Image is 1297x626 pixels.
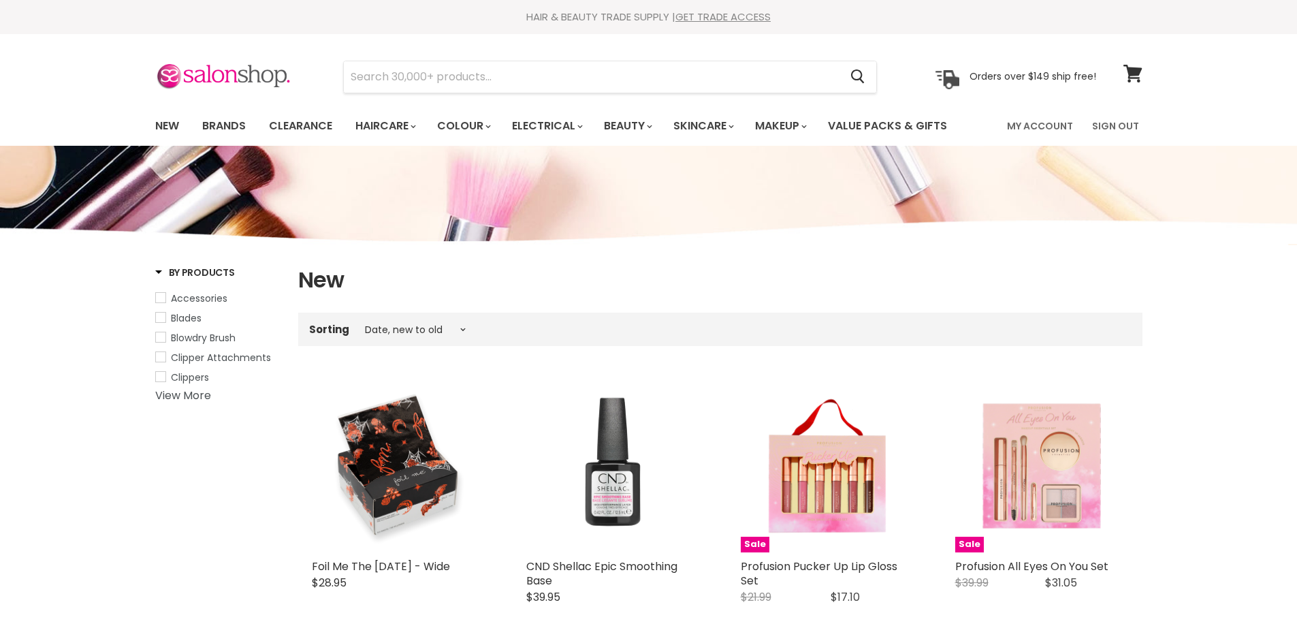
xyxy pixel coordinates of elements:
[999,112,1081,140] a: My Account
[344,61,840,93] input: Search
[312,379,485,552] a: Foil Me The Halloween - Wide Foil Me The Halloween - Wide
[1084,112,1147,140] a: Sign Out
[171,292,227,305] span: Accessories
[955,559,1108,574] a: Profusion All Eyes On You Set
[1229,562,1283,612] iframe: Gorgias live chat messenger
[145,112,189,140] a: New
[955,575,989,591] span: $39.99
[345,112,424,140] a: Haircare
[171,331,236,345] span: Blowdry Brush
[526,379,700,552] img: CND Shellac Epic Smoothing Base
[155,388,211,403] a: View More
[155,350,281,365] a: Clipper Attachments
[818,112,957,140] a: Value Packs & Gifts
[1045,575,1077,591] span: $31.05
[526,559,677,589] a: CND Shellac Epic Smoothing Base
[955,379,1129,552] a: Profusion All Eyes On You Set Profusion All Eyes On You Set Sale
[745,112,815,140] a: Makeup
[526,589,560,605] span: $39.95
[155,370,281,385] a: Clippers
[309,324,349,335] label: Sorting
[171,311,202,325] span: Blades
[741,537,769,552] span: Sale
[138,10,1159,24] div: HAIR & BEAUTY TRADE SUPPLY |
[259,112,342,140] a: Clearance
[145,106,978,146] ul: Main menu
[840,61,876,93] button: Search
[427,112,499,140] a: Colour
[955,537,984,552] span: Sale
[312,379,485,552] img: Foil Me The Halloween - Wide
[502,112,591,140] a: Electrical
[155,330,281,345] a: Blowdry Brush
[155,311,281,326] a: Blades
[741,379,914,552] a: Profusion Pucker Up Lip Gloss Set Profusion Pucker Up Lip Gloss Set Sale
[831,589,860,605] span: $17.10
[675,10,771,24] a: GET TRADE ACCESS
[594,112,660,140] a: Beauty
[171,371,209,384] span: Clippers
[171,351,271,364] span: Clipper Attachments
[343,61,877,93] form: Product
[192,112,256,140] a: Brands
[312,575,347,591] span: $28.95
[955,379,1129,552] img: Profusion All Eyes On You Set
[663,112,742,140] a: Skincare
[970,70,1096,82] p: Orders over $149 ship free!
[741,559,897,589] a: Profusion Pucker Up Lip Gloss Set
[155,291,281,306] a: Accessories
[741,589,771,605] span: $21.99
[138,106,1159,146] nav: Main
[312,559,450,574] a: Foil Me The [DATE] - Wide
[155,266,235,279] h3: By Products
[741,379,914,552] img: Profusion Pucker Up Lip Gloss Set
[298,266,1142,294] h1: New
